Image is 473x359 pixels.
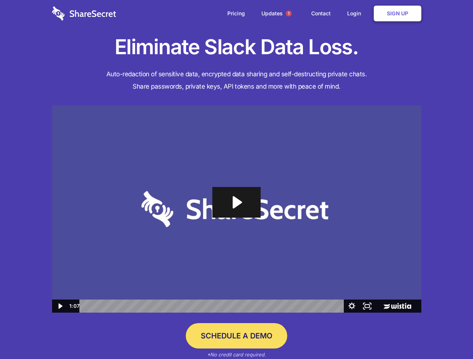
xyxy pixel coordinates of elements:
[52,300,67,313] button: Play Video
[436,322,464,350] iframe: Drift Widget Chat Controller
[52,6,116,21] img: logo-wordmark-white-trans-d4663122ce5f474addd5e946df7df03e33cb6a1c49d2221995e7729f52c070b2.svg
[52,34,421,61] h1: Eliminate Slack Data Loss.
[344,300,360,313] button: Show settings menu
[375,300,421,313] a: Wistia Logo -- Learn More
[304,2,338,25] a: Contact
[52,68,421,93] h4: Auto-redaction of sensitive data, encrypted data sharing and self-destructing private chats. Shar...
[207,352,266,358] em: *No credit card required.
[220,2,252,25] a: Pricing
[85,300,340,313] div: Playbar
[286,10,292,16] span: 1
[340,2,372,25] a: Login
[212,187,260,218] button: Play Video: Sharesecret Slack Extension
[374,6,421,21] a: Sign Up
[52,105,421,313] img: Sharesecret
[360,300,375,313] button: Fullscreen
[186,323,287,349] a: Schedule a Demo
